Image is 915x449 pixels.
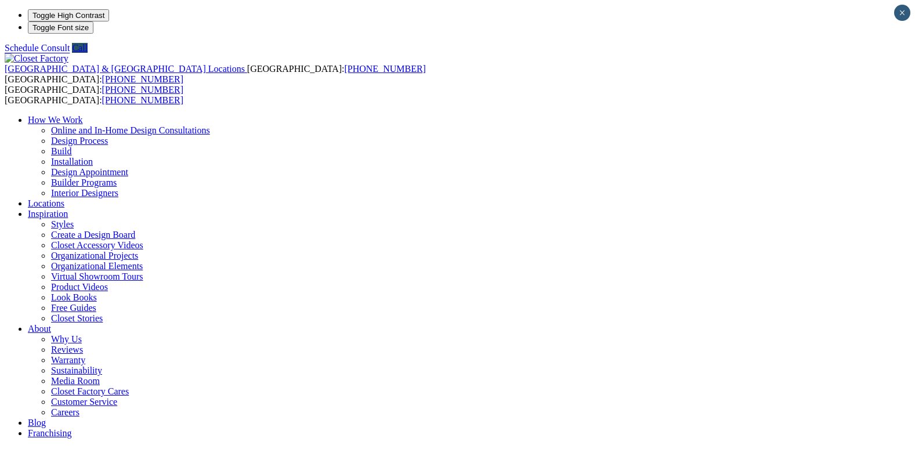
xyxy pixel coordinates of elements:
a: Organizational Projects [51,251,138,260]
a: [PHONE_NUMBER] [102,74,183,84]
button: Toggle High Contrast [28,9,109,21]
a: Closet Accessory Videos [51,240,143,250]
a: Careers [51,407,79,417]
a: Free Guides [51,303,96,313]
a: Reviews [51,345,83,354]
a: About [28,324,51,334]
a: [PHONE_NUMBER] [102,95,183,105]
button: Toggle Font size [28,21,93,34]
a: Closet Factory Cares [51,386,129,396]
span: [GEOGRAPHIC_DATA]: [GEOGRAPHIC_DATA]: [5,64,426,84]
a: Why Us [51,334,82,344]
a: Locations [28,198,64,208]
a: Product Videos [51,282,108,292]
a: Virtual Showroom Tours [51,271,143,281]
a: Closet Stories [51,313,103,323]
a: Franchising [28,428,72,438]
a: Media Room [51,376,100,386]
img: Closet Factory [5,53,68,64]
a: Styles [51,219,74,229]
a: Schedule Consult [5,43,70,53]
span: Toggle High Contrast [32,11,104,20]
a: Inspiration [28,209,68,219]
span: [GEOGRAPHIC_DATA]: [GEOGRAPHIC_DATA]: [5,85,183,105]
a: [PHONE_NUMBER] [344,64,425,74]
a: Call [72,43,88,53]
span: Toggle Font size [32,23,89,32]
a: [GEOGRAPHIC_DATA] & [GEOGRAPHIC_DATA] Locations [5,64,247,74]
a: Installation [51,157,93,166]
span: [GEOGRAPHIC_DATA] & [GEOGRAPHIC_DATA] Locations [5,64,245,74]
a: How We Work [28,115,83,125]
a: Create a Design Board [51,230,135,240]
a: Organizational Elements [51,261,143,271]
a: Sustainability [51,365,102,375]
a: Design Process [51,136,108,146]
a: Design Appointment [51,167,128,177]
a: Warranty [51,355,85,365]
a: Blog [28,418,46,428]
a: Builder Programs [51,178,117,187]
a: Interior Designers [51,188,118,198]
a: Build [51,146,72,156]
a: Customer Service [51,397,117,407]
a: Look Books [51,292,97,302]
button: Close [894,5,910,21]
a: [PHONE_NUMBER] [102,85,183,95]
a: Online and In-Home Design Consultations [51,125,210,135]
